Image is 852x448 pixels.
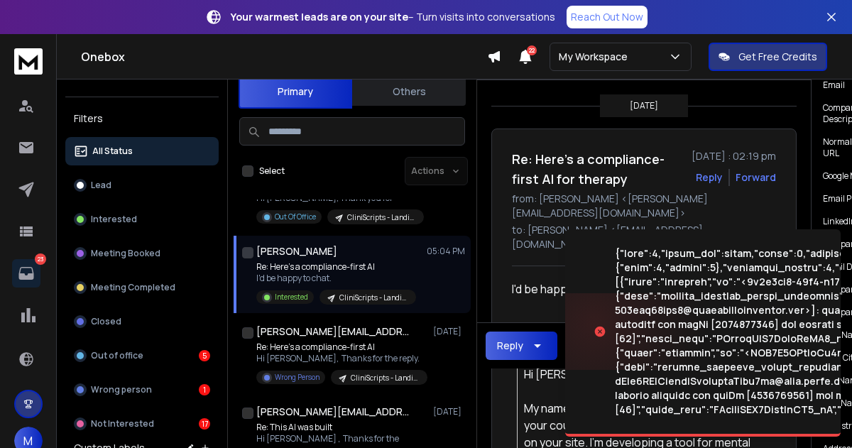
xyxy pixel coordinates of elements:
[736,170,776,185] div: Forward
[91,214,137,225] p: Interested
[91,316,121,327] p: Closed
[256,273,416,284] p: I'd be happy to chat.
[91,248,160,259] p: Meeting Booked
[35,253,46,265] p: 23
[91,282,175,293] p: Meeting Completed
[65,171,219,200] button: Lead
[256,261,416,273] p: Re: Here’s a compliance-first AI
[81,48,487,65] h1: Onebox
[256,433,416,444] p: Hi [PERSON_NAME] , Thanks for the
[512,280,765,297] div: I'd be happy to chat.
[91,418,154,430] p: Not Interested
[512,223,776,251] p: to: [PERSON_NAME] <[EMAIL_ADDRESS][DOMAIN_NAME]>
[65,239,219,268] button: Meeting Booked
[571,10,643,24] p: Reach Out Now
[12,259,40,288] a: 23
[709,43,827,71] button: Get Free Credits
[738,50,817,64] p: Get Free Credits
[259,165,285,177] label: Select
[347,212,415,223] p: CliniScripts - Landing page outreach
[65,109,219,129] h3: Filters
[512,192,776,220] p: from: [PERSON_NAME] <[PERSON_NAME][EMAIL_ADDRESS][DOMAIN_NAME]>
[91,384,152,395] p: Wrong person
[65,410,219,438] button: Not Interested17
[486,332,557,360] button: Reply
[256,405,413,419] h1: [PERSON_NAME][EMAIL_ADDRESS][DOMAIN_NAME]
[65,137,219,165] button: All Status
[199,350,210,361] div: 5
[512,149,683,189] h1: Re: Here’s a compliance-first AI for therapy
[256,353,427,364] p: Hi [PERSON_NAME], Thanks for the reply.
[65,342,219,370] button: Out of office5
[433,326,465,337] p: [DATE]
[256,244,337,258] h1: [PERSON_NAME]
[91,350,143,361] p: Out of office
[231,10,555,24] p: – Turn visits into conversations
[823,80,845,91] p: Email
[427,246,465,257] p: 05:04 PM
[352,76,466,107] button: Others
[199,418,210,430] div: 17
[497,339,523,353] div: Reply
[92,146,133,157] p: All Status
[524,366,765,383] div: Hi [PERSON_NAME]
[696,170,723,185] button: Reply
[231,10,408,23] strong: Your warmest leads are on your site
[692,149,776,163] p: [DATE] : 02:19 pm
[351,373,419,383] p: CliniScripts - Landing page outreach
[559,50,633,64] p: My Workspace
[65,273,219,302] button: Meeting Completed
[567,6,648,28] a: Reach Out Now
[630,100,658,111] p: [DATE]
[65,376,219,404] button: Wrong person1
[275,292,308,302] p: Interested
[275,212,316,222] p: Out Of Office
[256,324,413,339] h1: [PERSON_NAME][EMAIL_ADDRESS][DOMAIN_NAME]
[91,180,111,191] p: Lead
[527,45,537,55] span: 22
[199,384,210,395] div: 1
[433,406,465,417] p: [DATE]
[339,293,408,303] p: CliniScripts - Landing page outreach
[239,75,352,109] button: Primary
[65,205,219,234] button: Interested
[565,293,707,370] img: image
[65,307,219,336] button: Closed
[275,372,319,383] p: Wrong Person
[256,342,427,353] p: Re: Here’s a compliance-first AI
[256,422,416,433] p: Re: This AI was built
[14,48,43,75] img: logo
